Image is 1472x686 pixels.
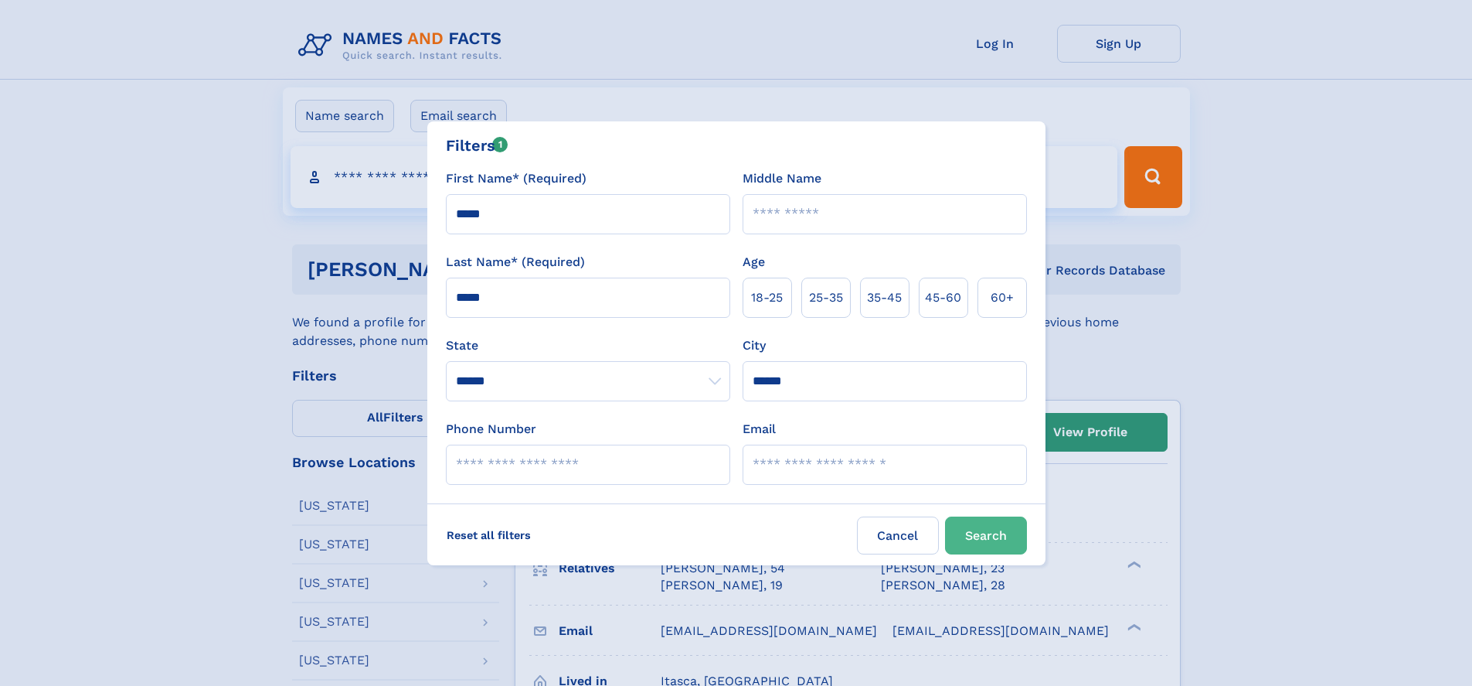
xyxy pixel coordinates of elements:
[743,420,776,439] label: Email
[743,336,766,355] label: City
[867,288,902,307] span: 35‑45
[446,253,585,271] label: Last Name* (Required)
[437,517,541,554] label: Reset all filters
[991,288,1014,307] span: 60+
[743,169,821,188] label: Middle Name
[751,288,783,307] span: 18‑25
[446,169,586,188] label: First Name* (Required)
[925,288,961,307] span: 45‑60
[446,336,730,355] label: State
[857,517,939,555] label: Cancel
[446,134,508,157] div: Filters
[446,420,536,439] label: Phone Number
[945,517,1027,555] button: Search
[809,288,843,307] span: 25‑35
[743,253,765,271] label: Age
